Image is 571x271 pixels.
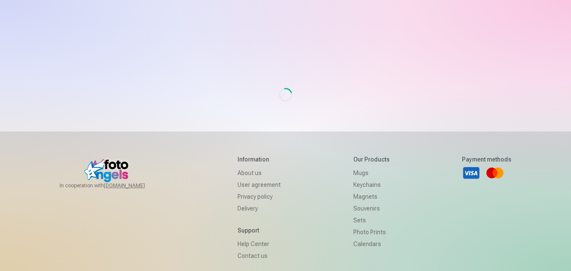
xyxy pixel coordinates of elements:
a: Contact us [238,250,281,262]
a: User agreement [238,179,281,191]
a: Visa [462,164,481,182]
a: Souvenirs [353,203,390,214]
h5: Support [238,226,281,235]
a: Photo prints [353,226,390,238]
a: Mastercard [486,164,504,182]
span: In cooperation with [60,182,165,189]
a: About us [238,167,281,179]
a: Help Center [238,238,281,250]
a: Delivery [238,203,281,214]
h5: Our products [353,155,390,164]
a: [DOMAIN_NAME] [104,182,165,189]
h5: Information [238,155,281,164]
a: Sets [353,214,390,226]
a: Magnets [353,191,390,203]
a: Keychains [353,179,390,191]
h5: Payment methods [462,155,511,164]
a: Privacy policy [238,191,281,203]
a: Calendars [353,238,390,250]
a: Mugs [353,167,390,179]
